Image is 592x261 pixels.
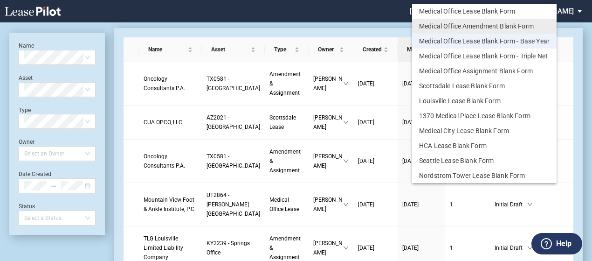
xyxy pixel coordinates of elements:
button: Nordstrom Tower Lease Blank Form [412,168,557,183]
label: Help [556,238,571,250]
button: Medical Office Lease Blank Form [412,4,557,19]
button: Help [531,233,582,254]
button: Seattle Lease Blank Form [412,153,557,168]
button: Medical Office Amendment Blank Form [412,19,557,34]
button: 1370 Medical Place Lease Blank Form [412,108,557,123]
button: Medical Office Lease Blank Form - Base Year [412,34,557,49]
button: Medical Office Lease Blank Form - Triple Net [412,49,557,63]
button: HCA Lease Blank Form [412,138,557,153]
button: Medical City Lease Blank Form [412,123,557,138]
button: Medical Office Assignment Blank Form [412,63,557,78]
button: Louisville Lease Blank Form [412,93,557,108]
button: Scottsdale Lease Blank Form [412,78,557,93]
